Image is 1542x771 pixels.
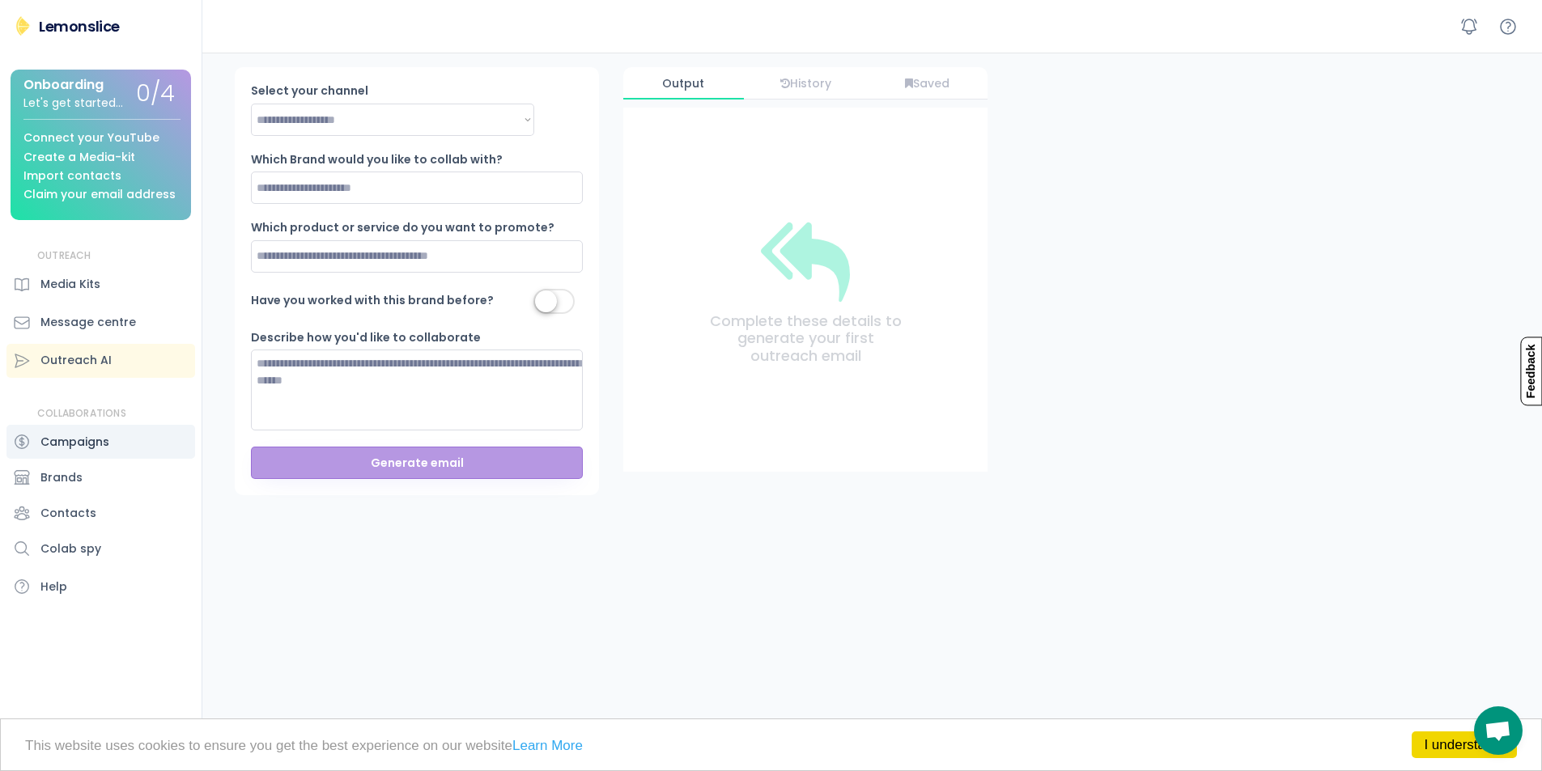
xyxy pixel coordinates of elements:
[1412,731,1517,758] a: I understand!
[40,314,136,331] div: Message centre
[251,293,494,309] div: Have you worked with this brand before?
[39,16,120,36] div: Lemonslice
[251,330,481,346] div: Describe how you'd like to collaborate
[23,170,121,182] div: Import contacts
[704,312,907,365] div: Complete these details to generate your first outreach email
[37,249,91,263] div: OUTREACH
[40,469,83,486] div: Brands
[136,82,175,107] div: 0/4
[40,505,96,522] div: Contacts
[746,77,866,91] div: History
[251,220,554,236] div: Which product or service do you want to promote?
[37,407,126,421] div: COLLABORATIONS
[25,739,1517,752] p: This website uses cookies to ensure you get the best experience on our website
[868,77,988,91] div: Saved
[23,78,104,92] div: Onboarding
[40,352,112,369] div: Outreach AI
[512,738,583,753] a: Learn More
[623,77,744,91] div: Output
[40,540,101,557] div: Colab spy
[13,16,32,36] img: Lemonslice
[251,83,413,100] div: Select your channel
[40,434,109,451] div: Campaigns
[251,447,583,479] button: Generate email
[251,152,503,168] div: Which Brand would you like to collab with?
[23,132,159,144] div: Connect your YouTube
[23,151,135,163] div: Create a Media-kit
[40,578,67,595] div: Help
[23,97,123,109] div: Let's get started...
[40,276,100,293] div: Media Kits
[23,189,176,201] div: Claim your email address
[1474,706,1523,755] div: Aprire la chat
